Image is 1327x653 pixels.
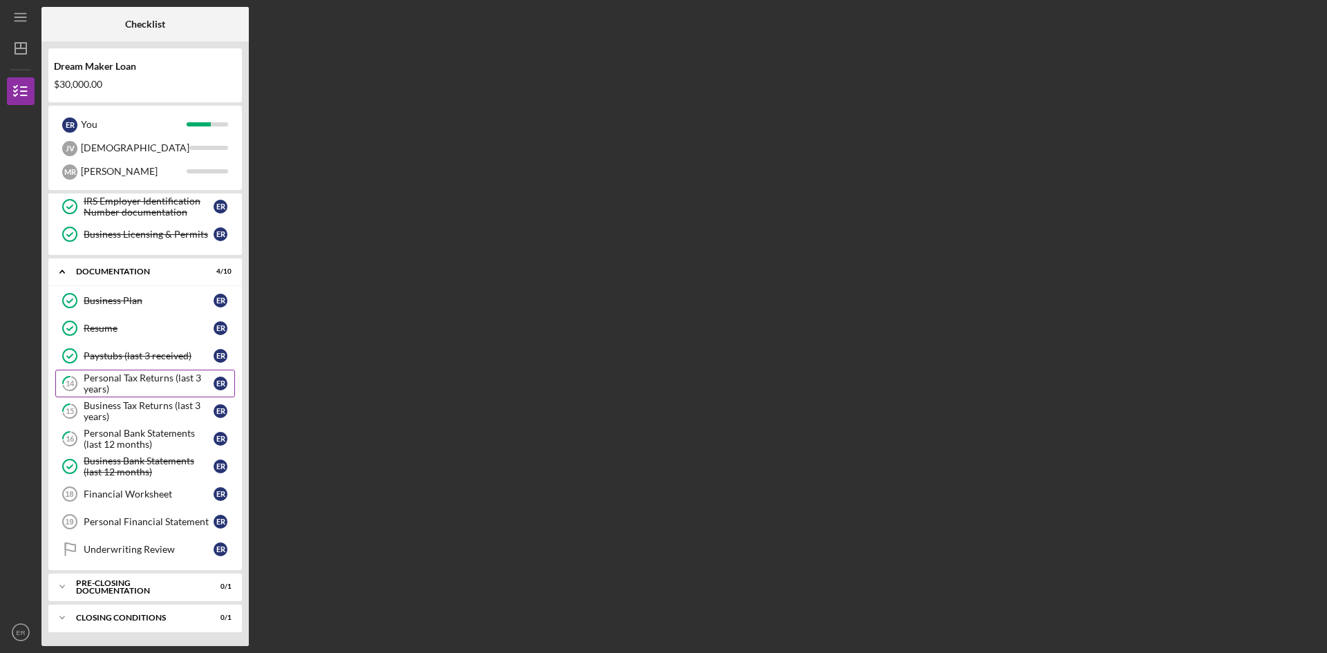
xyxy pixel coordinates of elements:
div: $30,000.00 [54,79,236,90]
div: E R [214,227,227,241]
div: Business Licensing & Permits [84,229,214,240]
div: Personal Bank Statements (last 12 months) [84,428,214,450]
tspan: 16 [66,435,75,444]
div: 0 / 1 [207,614,232,622]
div: Personal Financial Statement [84,516,214,527]
div: E R [214,321,227,335]
b: Checklist [125,19,165,30]
div: Documentation [76,267,197,276]
div: Business Tax Returns (last 3 years) [84,400,214,422]
tspan: 15 [66,407,74,416]
div: Personal Tax Returns (last 3 years) [84,372,214,395]
button: ER [7,618,35,646]
div: Paystubs (last 3 received) [84,350,214,361]
div: Pre-Closing Documentation [76,579,197,595]
div: E R [62,117,77,133]
div: [PERSON_NAME] [81,160,187,183]
div: E R [214,515,227,529]
text: ER [16,629,25,636]
div: E R [214,377,227,390]
a: ResumeER [55,314,235,342]
tspan: 18 [65,490,73,498]
a: 16Personal Bank Statements (last 12 months)ER [55,425,235,453]
div: 4 / 10 [207,267,232,276]
a: 15Business Tax Returns (last 3 years)ER [55,397,235,425]
a: Paystubs (last 3 received)ER [55,342,235,370]
a: 14Personal Tax Returns (last 3 years)ER [55,370,235,397]
a: Underwriting ReviewER [55,536,235,563]
div: Business Plan [84,295,214,306]
a: Business PlanER [55,287,235,314]
div: E R [214,487,227,501]
div: You [81,113,187,136]
div: E R [214,349,227,363]
a: Business Licensing & PermitsER [55,220,235,248]
div: 0 / 1 [207,583,232,591]
div: J V [62,141,77,156]
a: Business Bank Statements (last 12 months)ER [55,453,235,480]
div: E R [214,432,227,446]
a: 18Financial WorksheetER [55,480,235,508]
div: [DEMOGRAPHIC_DATA] [81,136,189,160]
div: IRS Employer Identification Number documentation [84,196,214,218]
div: Financial Worksheet [84,489,214,500]
div: Resume [84,323,214,334]
div: Business Bank Statements (last 12 months) [84,455,214,477]
div: E R [214,460,227,473]
a: IRS Employer Identification Number documentationER [55,193,235,220]
tspan: 14 [66,379,75,388]
div: M R [62,164,77,180]
div: E R [214,404,227,418]
div: E R [214,294,227,307]
tspan: 19 [65,518,73,526]
div: E R [214,542,227,556]
div: E R [214,200,227,214]
a: 19Personal Financial StatementER [55,508,235,536]
div: Underwriting Review [84,544,214,555]
div: Closing Conditions [76,614,197,622]
div: Dream Maker Loan [54,61,236,72]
